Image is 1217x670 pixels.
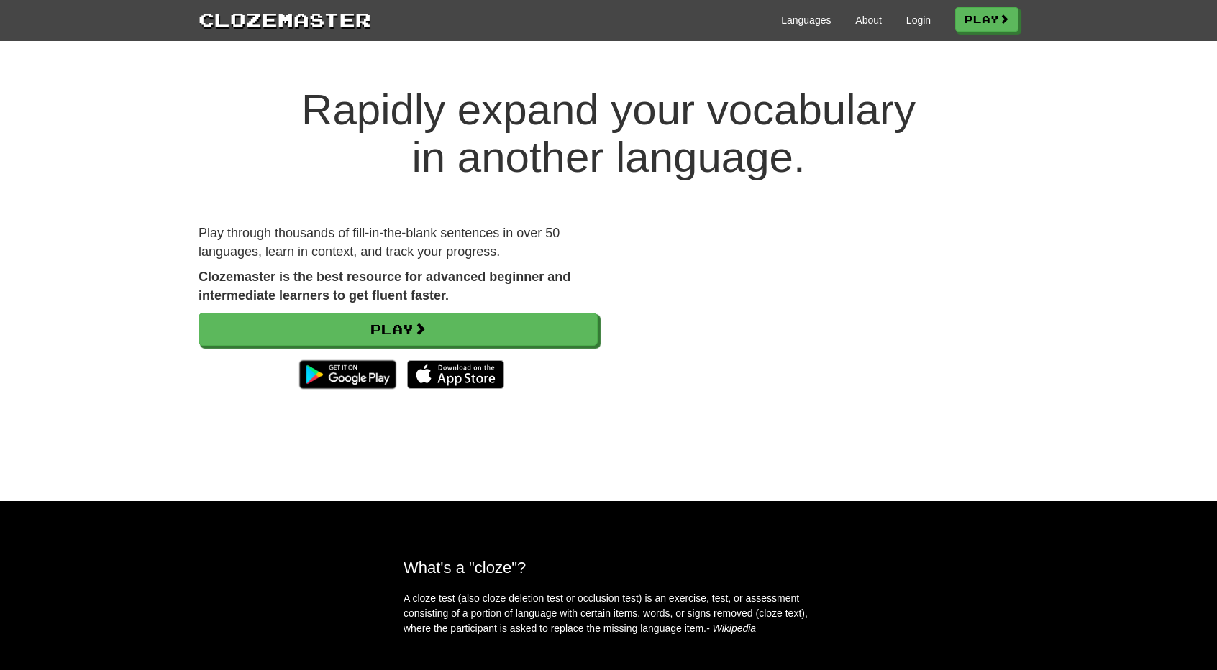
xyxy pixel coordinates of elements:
[199,224,598,261] p: Play through thousands of fill-in-the-blank sentences in over 50 languages, learn in context, and...
[781,13,831,27] a: Languages
[955,7,1018,32] a: Play
[404,591,813,636] p: A cloze test (also cloze deletion test or occlusion test) is an exercise, test, or assessment con...
[407,360,504,389] img: Download_on_the_App_Store_Badge_US-UK_135x40-25178aeef6eb6b83b96f5f2d004eda3bffbb37122de64afbaef7...
[855,13,882,27] a: About
[292,353,404,396] img: Get it on Google Play
[199,313,598,346] a: Play
[906,13,931,27] a: Login
[706,623,756,634] em: - Wikipedia
[404,559,813,577] h2: What's a "cloze"?
[199,6,371,32] a: Clozemaster
[199,270,570,303] strong: Clozemaster is the best resource for advanced beginner and intermediate learners to get fluent fa...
